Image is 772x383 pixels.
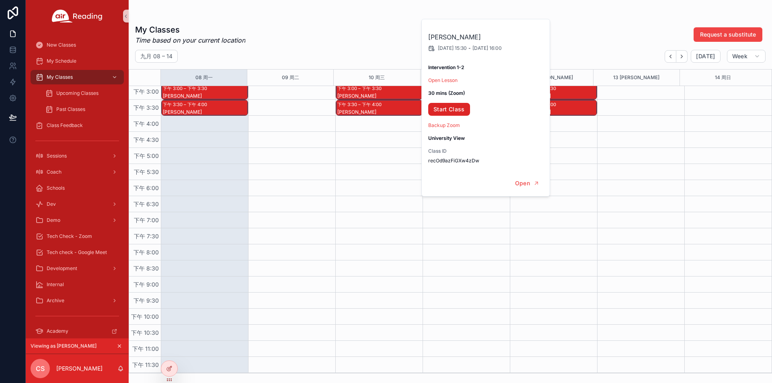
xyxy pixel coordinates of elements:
div: 下午 3:30 – 下午 4:00 [337,100,384,109]
span: Demo [47,217,60,223]
span: [DATE] 16:00 [472,45,502,51]
a: Tech Check - Zoom [31,229,124,244]
strong: University View [428,135,465,141]
div: [PERSON_NAME] [512,93,596,99]
span: Request a substitute [700,31,756,39]
a: Archive [31,293,124,308]
button: 08 周一 [195,70,213,86]
div: [PERSON_NAME] [337,109,422,115]
button: [DATE] [691,50,720,63]
span: 下午 9:00 [131,281,161,288]
button: Request a substitute [694,27,762,42]
span: 下午 5:00 [132,152,161,159]
span: Dev [47,201,56,207]
span: 下午 11:30 [130,361,161,368]
span: New Classes [47,42,76,48]
span: Internal [47,281,64,288]
div: 下午 3:00 – 下午 3:30 [337,84,384,92]
span: Upcoming Classes [56,90,99,96]
a: Sessions [31,149,124,163]
a: Dev [31,197,124,211]
div: [PERSON_NAME] [512,109,596,115]
a: Upcoming Classes [40,86,124,100]
strong: 30 mins (Zoom) [428,90,465,96]
button: Back [665,50,676,63]
div: 下午 3:00 – 下午 3:30[PERSON_NAME] [162,84,248,99]
span: My Schedule [47,58,76,64]
div: 下午 3:00 – 下午 3:30[PERSON_NAME] [511,84,597,99]
span: recOd9azFiGXw4zDw [428,158,544,164]
span: Tech check - Google Meet [47,249,107,256]
span: 下午 8:30 [131,265,161,272]
a: Academy [31,324,124,338]
span: Tech Check - Zoom [47,233,92,240]
span: Class ID [428,148,544,154]
a: Development [31,261,124,276]
button: 13 [PERSON_NAME] [613,70,659,86]
span: Coach [47,169,62,175]
h1: My Classes [135,24,245,35]
button: 09 周二 [282,70,299,86]
span: Open [515,180,530,187]
h2: [PERSON_NAME] [428,32,544,42]
div: 下午 3:00 – 下午 3:30[PERSON_NAME] [336,84,422,99]
span: 下午 8:00 [131,249,161,256]
span: Past Classes [56,106,85,113]
span: Archive [47,297,64,304]
a: Start Class [428,103,470,116]
span: Schools [47,185,65,191]
a: Schools [31,181,124,195]
div: [PERSON_NAME] [337,93,422,99]
a: My Classes [31,70,124,84]
div: 下午 3:30 – 下午 4:00[PERSON_NAME] [511,100,597,115]
button: 10 周三 [369,70,385,86]
span: Sessions [47,153,67,159]
a: New Classes [31,38,124,52]
span: 下午 7:00 [132,217,161,223]
em: Time based on your current location [135,35,245,45]
a: My Schedule [31,54,124,68]
a: Open Lesson [428,77,458,83]
span: 下午 3:30 [131,104,161,111]
span: 下午 7:30 [132,233,161,240]
span: 下午 3:00 [131,88,161,95]
button: Open [510,177,545,190]
span: 下午 4:00 [131,120,161,127]
span: 下午 5:30 [132,168,161,175]
h2: 九月 08 – 14 [140,52,172,60]
div: [PERSON_NAME] [163,109,247,115]
button: Next [676,50,688,63]
span: [DATE] 15:30 [438,45,467,51]
span: 下午 11:00 [130,345,161,352]
div: 下午 3:30 – 下午 4:00 [163,100,209,109]
a: Demo [31,213,124,227]
span: 下午 6:30 [131,201,161,207]
a: Internal [31,277,124,292]
div: [PERSON_NAME] [163,93,247,99]
div: 下午 3:30 – 下午 4:00[PERSON_NAME] [162,100,248,115]
a: Past Classes [40,102,124,117]
span: 下午 10:30 [129,329,161,336]
button: 14 周日 [715,70,731,86]
span: 下午 4:30 [131,136,161,143]
a: Coach [31,165,124,179]
button: Week [727,50,766,63]
span: [DATE] [696,53,715,60]
span: - [468,45,471,51]
div: 下午 3:30 – 下午 4:00[PERSON_NAME] [336,100,422,115]
span: 下午 6:00 [131,184,161,191]
span: Week [732,53,747,60]
img: App logo [52,10,103,23]
p: [PERSON_NAME] [56,365,103,373]
strong: Intervention 1-2 [428,64,464,70]
a: Tech check - Google Meet [31,245,124,260]
span: 下午 10:00 [129,313,161,320]
span: 下午 9:30 [131,297,161,304]
span: My Classes [47,74,73,80]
